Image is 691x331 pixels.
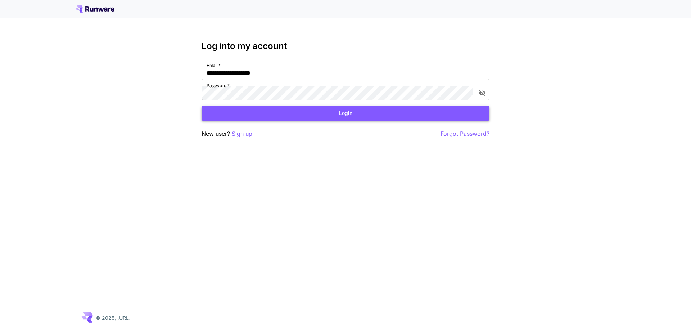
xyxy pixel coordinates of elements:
[232,129,252,138] button: Sign up
[202,106,489,121] button: Login
[207,82,230,89] label: Password
[441,129,489,138] button: Forgot Password?
[202,41,489,51] h3: Log into my account
[202,129,252,138] p: New user?
[96,314,131,322] p: © 2025, [URL]
[476,86,489,99] button: toggle password visibility
[207,62,221,68] label: Email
